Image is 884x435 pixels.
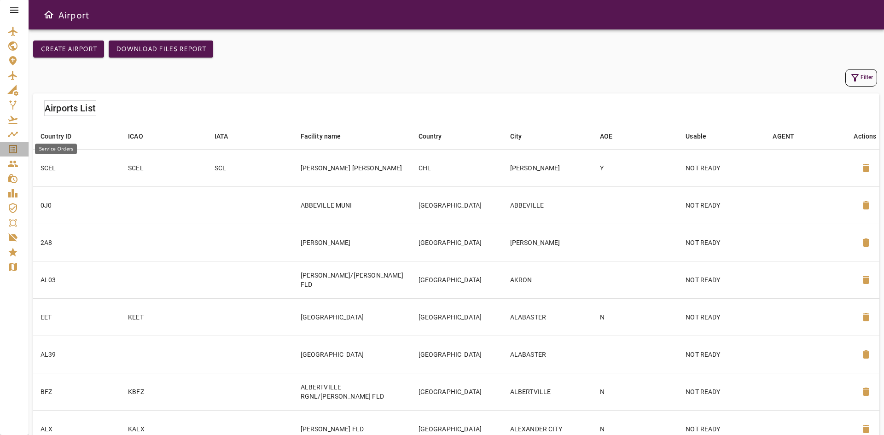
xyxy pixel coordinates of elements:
span: delete [861,200,872,211]
td: ABBEVILLE [503,186,593,224]
td: [GEOGRAPHIC_DATA] [293,336,411,373]
td: ABBEVILLE MUNI [293,186,411,224]
button: Delete Airport [855,269,877,291]
div: AGENT [773,131,794,142]
div: IATA [215,131,228,142]
button: Filter [845,69,877,87]
div: Country ID [41,131,72,142]
td: CHL [411,149,503,186]
td: [GEOGRAPHIC_DATA] [293,298,411,336]
td: EET [33,298,121,336]
div: Facility name [301,131,341,142]
td: N [593,373,679,410]
div: City [510,131,522,142]
td: [GEOGRAPHIC_DATA] [411,261,503,298]
button: Delete Airport [855,232,877,254]
td: [PERSON_NAME]/[PERSON_NAME] FLD [293,261,411,298]
p: NOT READY [686,424,758,434]
span: Usable [686,131,718,142]
button: Delete Airport [855,343,877,365]
span: delete [861,423,872,435]
td: [PERSON_NAME] [503,149,593,186]
td: AL03 [33,261,121,298]
p: NOT READY [686,350,758,359]
td: BFZ [33,373,121,410]
td: SCEL [33,149,121,186]
td: ALBERTVILLE [503,373,593,410]
span: delete [861,274,872,285]
p: NOT READY [686,238,758,247]
p: NOT READY [686,163,758,173]
button: Download Files Report [109,41,213,58]
td: N [593,298,679,336]
span: ICAO [128,131,155,142]
td: ALABASTER [503,336,593,373]
span: IATA [215,131,240,142]
p: NOT READY [686,313,758,322]
td: 2A8 [33,224,121,261]
td: [PERSON_NAME] [293,224,411,261]
div: Usable [686,131,706,142]
span: delete [861,386,872,397]
td: [GEOGRAPHIC_DATA] [411,224,503,261]
span: Country ID [41,131,84,142]
td: SCEL [121,149,207,186]
button: Delete Airport [855,306,877,328]
div: AOE [600,131,612,142]
td: [PERSON_NAME] [PERSON_NAME] [293,149,411,186]
span: City [510,131,534,142]
p: NOT READY [686,387,758,396]
h6: Airport [58,7,89,22]
div: Country [419,131,442,142]
span: delete [861,349,872,360]
p: NOT READY [686,201,758,210]
td: SCL [207,149,293,186]
td: [PERSON_NAME] [503,224,593,261]
td: [GEOGRAPHIC_DATA] [411,298,503,336]
td: [GEOGRAPHIC_DATA] [411,186,503,224]
td: AKRON [503,261,593,298]
div: Service Orders [35,144,77,154]
td: AL39 [33,336,121,373]
span: Country [419,131,454,142]
button: Delete Airport [855,157,877,179]
span: AGENT [773,131,806,142]
p: NOT READY [686,275,758,284]
button: Open drawer [40,6,58,24]
td: [GEOGRAPHIC_DATA] [411,336,503,373]
span: delete [861,312,872,323]
td: Y [593,149,679,186]
td: ALABASTER [503,298,593,336]
td: 0J0 [33,186,121,224]
button: Delete Airport [855,194,877,216]
button: Create airport [33,41,104,58]
span: delete [861,237,872,248]
span: delete [861,162,872,174]
span: AOE [600,131,624,142]
span: Facility name [301,131,353,142]
td: [GEOGRAPHIC_DATA] [411,373,503,410]
h6: Airports List [45,101,96,116]
td: KEET [121,298,207,336]
td: ALBERTVILLE RGNL/[PERSON_NAME] FLD [293,373,411,410]
div: ICAO [128,131,143,142]
td: KBFZ [121,373,207,410]
button: Delete Airport [855,381,877,403]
